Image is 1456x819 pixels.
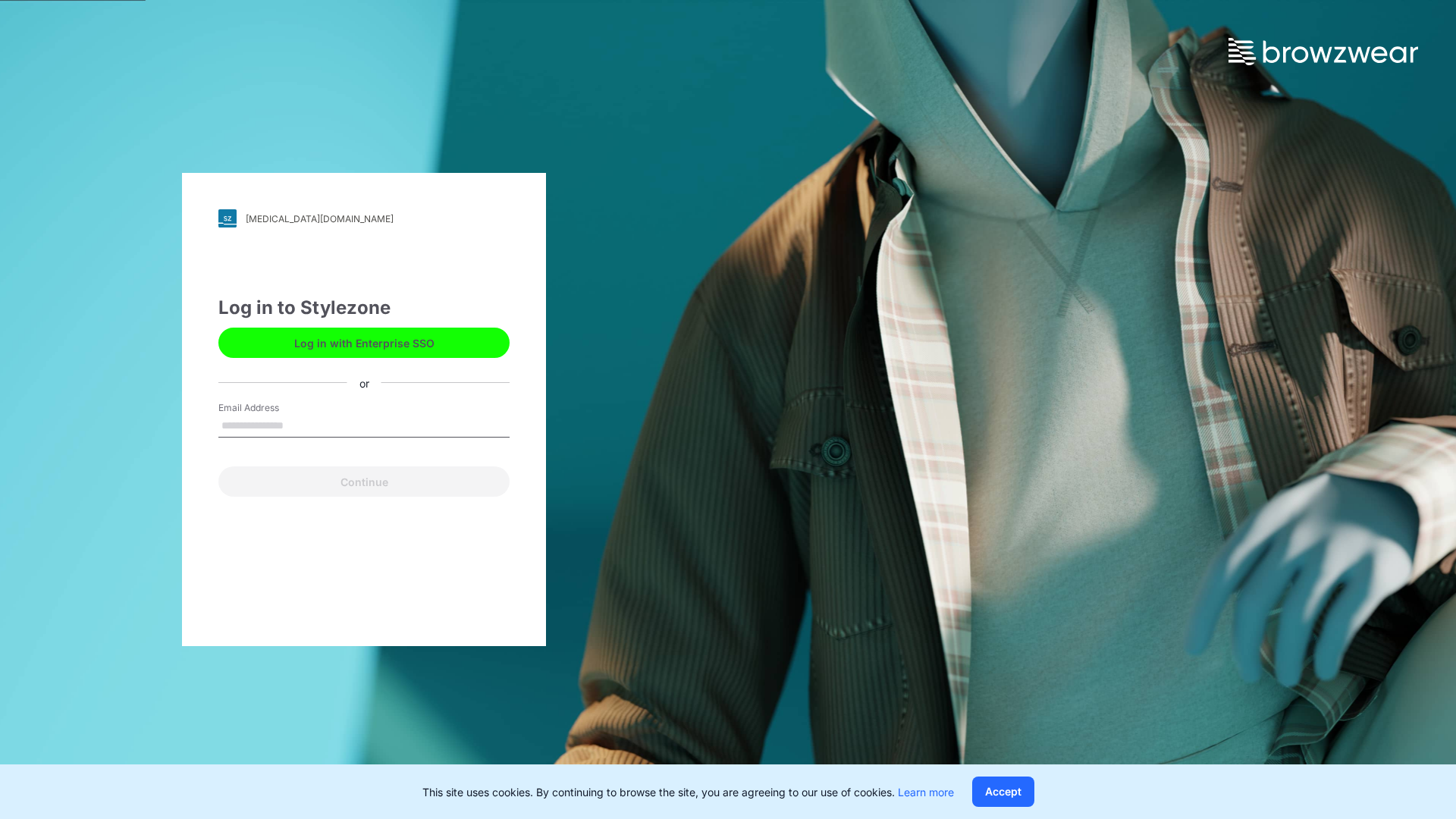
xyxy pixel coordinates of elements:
[347,375,381,391] div: or
[218,294,510,322] div: Log in to Stylezone
[218,209,237,227] img: svg+xml;base64,PHN2ZyB3aWR0aD0iMjgiIGhlaWdodD0iMjgiIHZpZXdCb3g9IjAgMCAyOCAyOCIgZmlsbD0ibm9uZSIgeG...
[1228,38,1418,65] img: browzwear-logo.73288ffb.svg
[972,777,1034,807] button: Accept
[218,209,510,227] a: [MEDICAL_DATA][DOMAIN_NAME]
[218,328,510,358] button: Log in with Enterprise SSO
[246,213,394,224] div: [MEDICAL_DATA][DOMAIN_NAME]
[898,786,954,799] a: Learn more
[422,784,954,800] p: This site uses cookies. By continuing to browse the site, you are agreeing to our use of cookies.
[218,401,325,415] label: Email Address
